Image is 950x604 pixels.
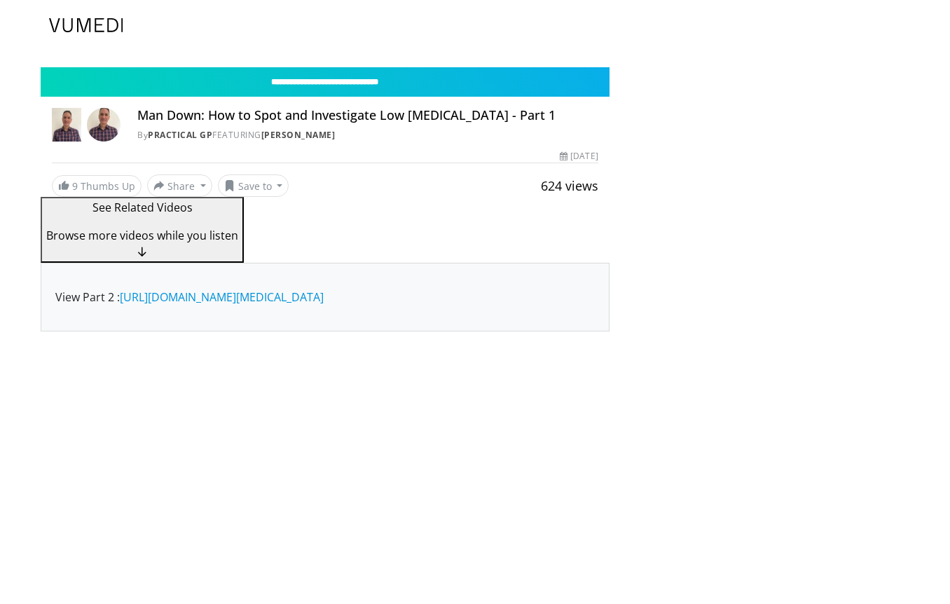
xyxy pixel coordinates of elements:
[46,228,238,243] span: Browse more videos while you listen
[560,150,598,163] div: [DATE]
[41,197,244,263] button: See Related Videos Browse more videos while you listen
[49,18,123,32] img: VuMedi Logo
[147,174,212,197] button: Share
[120,289,324,305] a: [URL][DOMAIN_NAME][MEDICAL_DATA]
[72,179,78,193] span: 9
[137,129,598,142] div: By FEATURING
[541,177,598,194] span: 624 views
[261,129,336,141] a: [PERSON_NAME]
[148,129,212,141] a: Practical GP
[52,175,142,197] a: 9 Thumbs Up
[137,108,598,123] h4: Man Down: How to Spot and Investigate Low [MEDICAL_DATA] - Part 1
[46,199,238,216] p: See Related Videos
[52,108,81,142] img: Practical GP
[218,174,289,197] button: Save to
[87,108,121,142] img: Avatar
[55,289,595,306] p: View Part 2 :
